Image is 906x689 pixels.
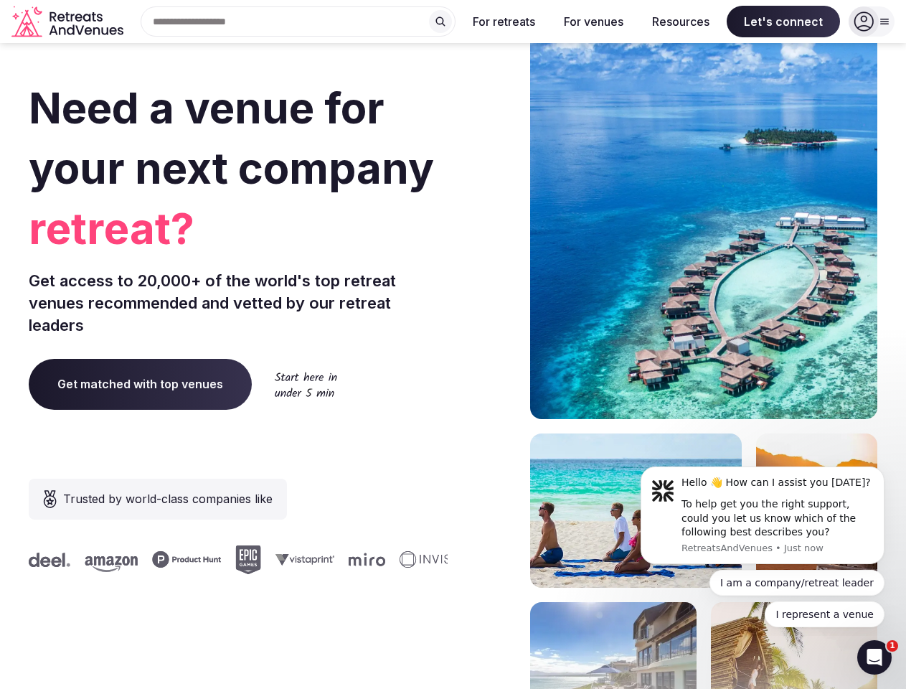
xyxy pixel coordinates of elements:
button: For retreats [461,6,547,37]
svg: Invisible company logo [398,551,477,568]
a: Visit the homepage [11,6,126,38]
button: For venues [552,6,635,37]
svg: Miro company logo [347,553,384,566]
span: Trusted by world-class companies like [63,490,273,507]
a: Get matched with top venues [29,359,252,409]
svg: Retreats and Venues company logo [11,6,126,38]
img: yoga on tropical beach [530,433,742,588]
iframe: Intercom live chat [857,640,892,675]
span: Let's connect [727,6,840,37]
svg: Epic Games company logo [234,545,260,574]
p: Get access to 20,000+ of the world's top retreat venues recommended and vetted by our retreat lea... [29,270,448,336]
svg: Deel company logo [27,553,69,567]
span: Need a venue for your next company [29,82,434,194]
svg: Vistaprint company logo [274,553,333,566]
img: Start here in under 5 min [275,372,337,397]
button: Resources [641,6,721,37]
span: 1 [887,640,898,652]
iframe: Intercom notifications message [619,454,906,636]
img: woman sitting in back of truck with camels [756,433,877,588]
span: retreat? [29,198,448,258]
